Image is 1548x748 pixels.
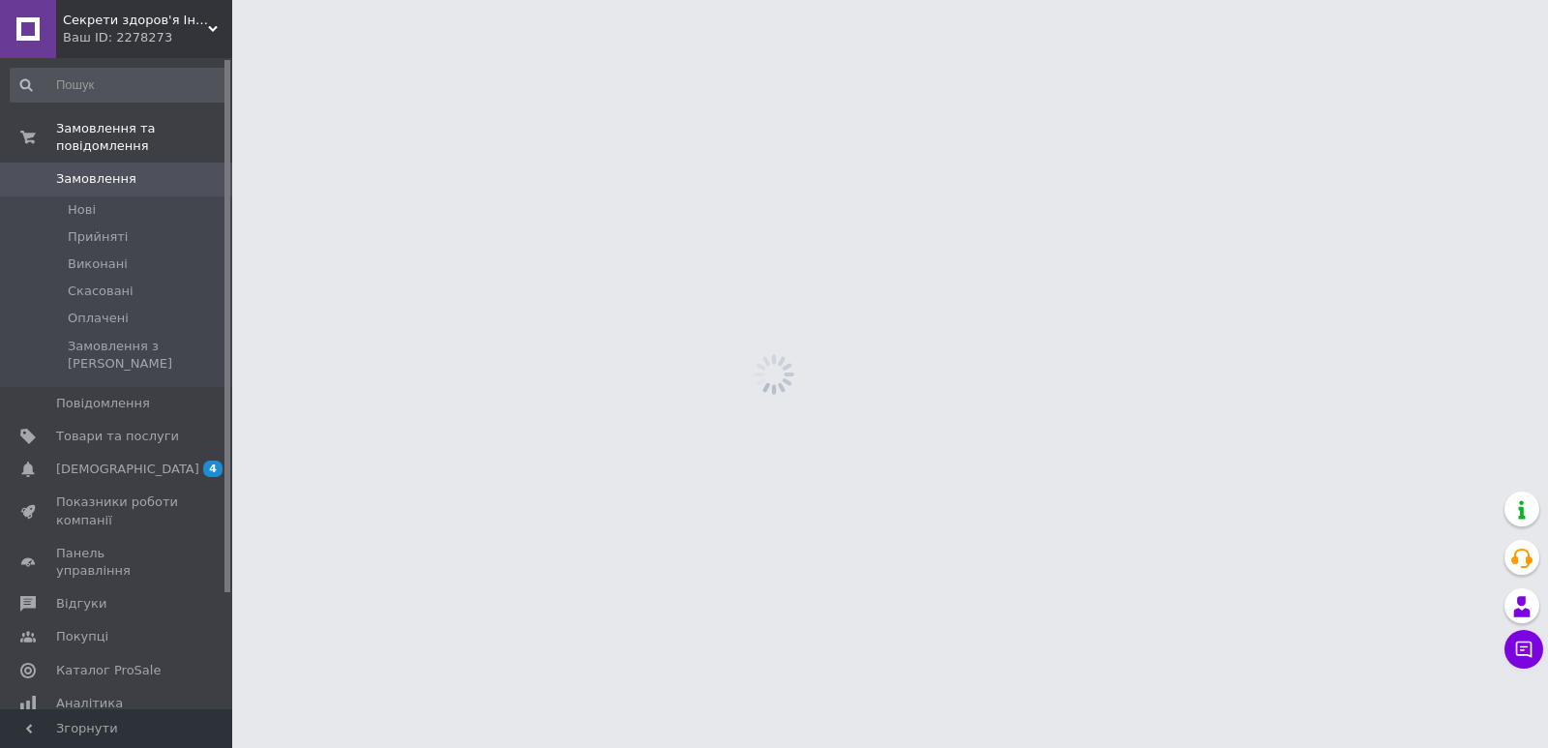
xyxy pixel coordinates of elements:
span: Замовлення з [PERSON_NAME] [68,338,226,373]
span: Покупці [56,628,108,645]
div: Ваш ID: 2278273 [63,29,232,46]
span: Панель управління [56,545,179,580]
span: Аналітика [56,695,123,712]
span: Замовлення та повідомлення [56,120,232,155]
span: Скасовані [68,283,134,300]
span: Повідомлення [56,395,150,412]
span: Нові [68,201,96,219]
span: Секрети здоров'я Інтернет-магазин натуральних препаратів та товарів для дому [63,12,208,29]
span: 4 [203,461,223,477]
span: Каталог ProSale [56,662,161,679]
span: Товари та послуги [56,428,179,445]
span: Показники роботи компанії [56,494,179,528]
span: Замовлення [56,170,136,188]
span: Оплачені [68,310,129,327]
button: Чат з покупцем [1504,630,1543,669]
span: Прийняті [68,228,128,246]
span: Відгуки [56,595,106,613]
input: Пошук [10,68,228,103]
span: Виконані [68,255,128,273]
span: [DEMOGRAPHIC_DATA] [56,461,199,478]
